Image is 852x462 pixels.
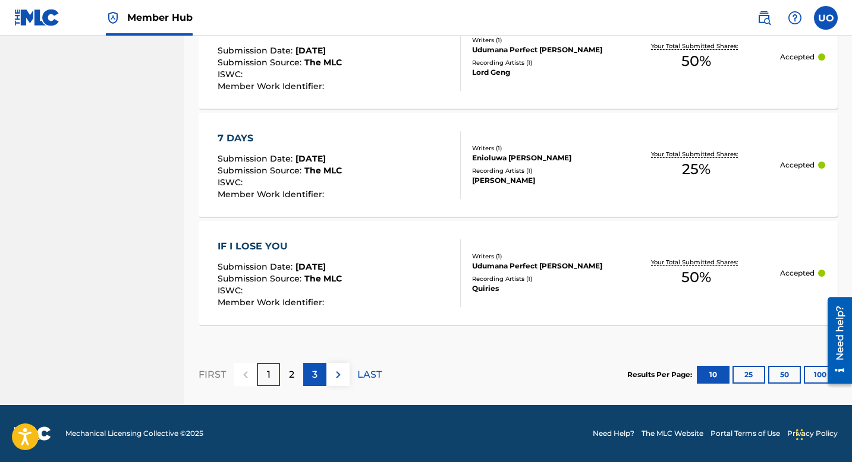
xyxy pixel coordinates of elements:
[819,293,852,388] iframe: Resource Center
[793,405,852,462] iframe: Chat Widget
[472,261,612,271] div: Udumana Perfect [PERSON_NAME]
[304,57,342,68] span: The MLC
[127,11,193,24] span: Member Hub
[472,144,612,153] div: Writers ( 1 )
[681,267,711,288] span: 50 %
[651,42,741,50] p: Your Total Submitted Shares:
[218,45,295,56] span: Submission Date :
[331,368,345,382] img: right
[304,165,342,176] span: The MLC
[295,45,326,56] span: [DATE]
[783,6,807,30] div: Help
[697,366,730,384] button: 10
[199,221,838,325] a: IF I LOSE YOUSubmission Date:[DATE]Submission Source:The MLCISWC:Member Work Identifier:Writers (...
[472,175,612,186] div: [PERSON_NAME]
[357,368,382,382] p: LAST
[312,368,317,382] p: 3
[218,153,295,164] span: Submission Date :
[642,428,703,439] a: The MLC Website
[651,150,741,159] p: Your Total Submitted Shares:
[218,239,342,254] div: IF I LOSE YOU
[472,58,612,67] div: Recording Artists ( 1 )
[218,189,327,200] span: Member Work Identifier :
[681,50,711,72] span: 50 %
[627,369,695,380] p: Results Per Page:
[472,153,612,163] div: Enioluwa [PERSON_NAME]
[796,417,803,452] div: Drag
[289,368,294,382] p: 2
[787,428,838,439] a: Privacy Policy
[218,273,304,284] span: Submission Source :
[218,285,246,296] span: ISWC :
[218,261,295,272] span: Submission Date :
[472,67,612,78] div: Lord Geng
[780,268,815,279] p: Accepted
[199,113,838,217] a: 7 DAYSSubmission Date:[DATE]Submission Source:The MLCISWC:Member Work Identifier:Writers (1)Eniol...
[768,366,801,384] button: 50
[814,6,838,30] div: User Menu
[218,57,304,68] span: Submission Source :
[218,81,327,91] span: Member Work Identifier :
[472,283,612,294] div: Quiries
[472,274,612,283] div: Recording Artists ( 1 )
[752,6,776,30] a: Public Search
[14,426,51,441] img: logo
[788,11,802,25] img: help
[267,368,271,382] p: 1
[472,36,612,45] div: Writers ( 1 )
[295,261,326,272] span: [DATE]
[218,177,246,188] span: ISWC :
[780,52,815,62] p: Accepted
[472,252,612,261] div: Writers ( 1 )
[651,258,741,267] p: Your Total Submitted Shares:
[593,428,634,439] a: Need Help?
[218,165,304,176] span: Submission Source :
[710,428,780,439] a: Portal Terms of Use
[199,5,838,109] a: YAROBISubmission Date:[DATE]Submission Source:The MLCISWC:Member Work Identifier:Writers (1)Uduma...
[472,166,612,175] div: Recording Artists ( 1 )
[218,297,327,308] span: Member Work Identifier :
[199,368,226,382] p: FIRST
[106,11,120,25] img: Top Rightsholder
[65,428,203,439] span: Mechanical Licensing Collective © 2025
[732,366,765,384] button: 25
[14,9,60,26] img: MLC Logo
[757,11,771,25] img: search
[304,273,342,284] span: The MLC
[472,45,612,55] div: Udumana Perfect [PERSON_NAME]
[682,159,710,180] span: 25 %
[780,160,815,170] p: Accepted
[295,153,326,164] span: [DATE]
[804,366,837,384] button: 100
[218,69,246,80] span: ISWC :
[218,131,342,145] div: 7 DAYS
